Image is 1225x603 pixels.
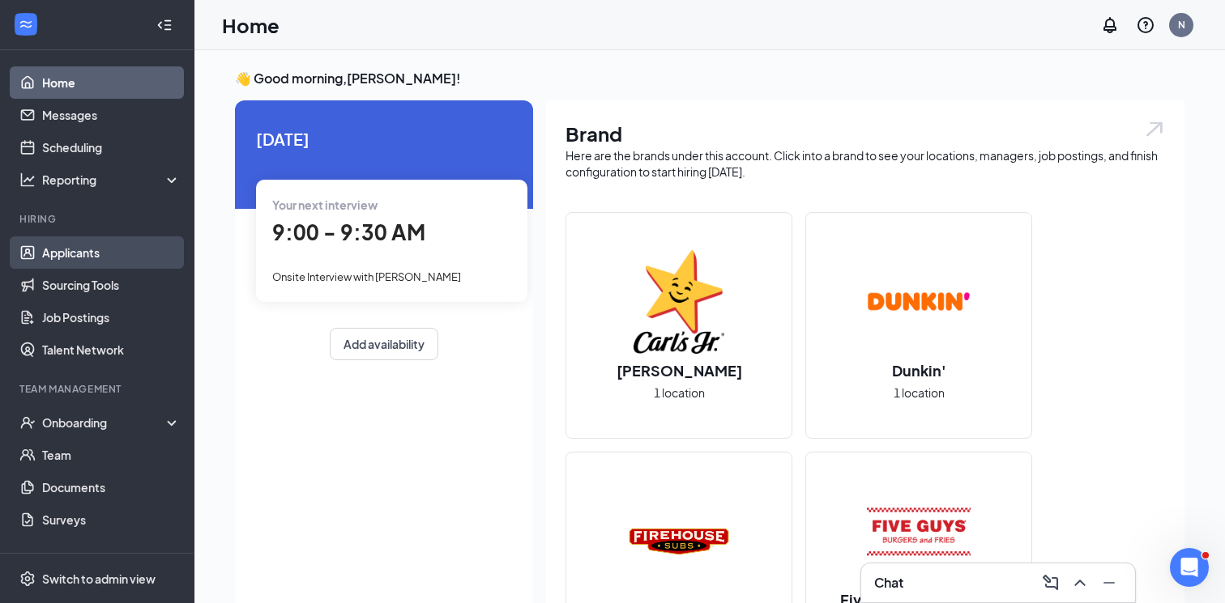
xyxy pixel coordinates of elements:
img: Five Guys Burgers and Fries [867,479,971,583]
span: Onsite Interview with [PERSON_NAME] [272,270,461,283]
button: Minimize [1096,570,1122,596]
div: Here are the brands under this account. Click into a brand to see your locations, managers, job p... [566,147,1165,180]
div: Reporting [42,172,181,188]
span: 1 location [894,384,945,401]
div: Team Management [19,382,177,396]
h3: 👋 Good morning, [PERSON_NAME] ! [235,70,1184,87]
button: ChevronUp [1067,570,1093,596]
span: 9:00 - 9:30 AM [272,219,425,245]
a: Team [42,439,181,471]
div: Onboarding [42,414,167,431]
a: Applicants [42,236,181,269]
a: Sourcing Tools [42,269,181,301]
img: Firehouse Subs [627,490,731,593]
a: Scheduling [42,131,181,163]
svg: WorkstreamLogo [18,16,34,32]
a: Messages [42,99,181,131]
h3: Chat [874,574,903,592]
svg: UserCheck [19,414,36,431]
svg: Minimize [1099,573,1119,592]
h1: Home [222,11,280,39]
div: N [1178,18,1185,32]
svg: Analysis [19,172,36,188]
svg: ComposeMessage [1041,573,1061,592]
img: Dunkin' [867,250,971,354]
a: Home [42,66,181,99]
img: Carl's Jr [627,250,731,354]
a: Job Postings [42,301,181,333]
div: Switch to admin view [42,571,156,587]
span: [DATE] [256,126,512,151]
svg: ChevronUp [1070,573,1090,592]
svg: Notifications [1100,15,1120,35]
img: open.6027fd2a22e1237b5b06.svg [1144,120,1165,138]
h2: [PERSON_NAME] [600,360,758,380]
svg: Settings [19,571,36,587]
svg: QuestionInfo [1136,15,1155,35]
button: Add availability [330,328,438,360]
span: 1 location [654,384,705,401]
iframe: Intercom live chat [1170,548,1209,587]
div: Hiring [19,212,177,226]
h1: Brand [566,120,1165,147]
svg: Collapse [156,17,173,33]
a: Surveys [42,503,181,536]
a: Documents [42,471,181,503]
h2: Dunkin' [876,360,962,380]
button: ComposeMessage [1038,570,1064,596]
span: Your next interview [272,197,378,212]
a: Talent Network [42,333,181,366]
